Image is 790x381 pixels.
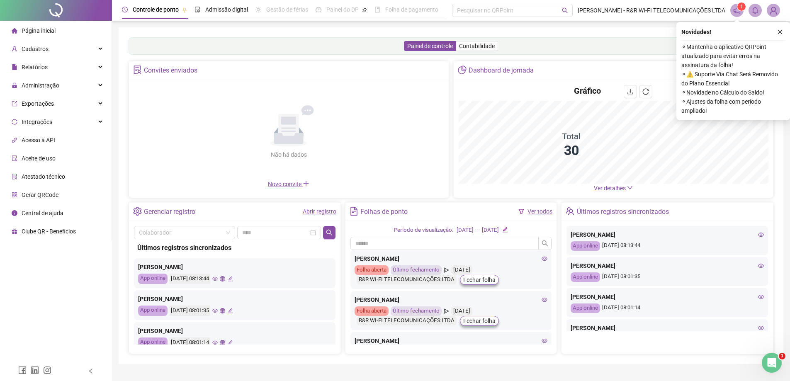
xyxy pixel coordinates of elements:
[12,46,17,52] span: user-add
[138,294,331,303] div: [PERSON_NAME]
[12,83,17,88] span: lock
[594,185,633,192] a: Ver detalhes down
[133,207,142,216] span: setting
[357,316,457,325] div: R&R WI-FI TELECOMUNICAÇÕES LTDA
[779,353,785,359] span: 1
[194,7,200,12] span: file-done
[138,306,168,316] div: App online
[482,226,499,235] div: [DATE]
[18,366,27,374] span: facebook
[767,4,780,17] img: 90504
[758,294,764,300] span: eye
[22,192,58,198] span: Gerar QRCode
[138,274,168,284] div: App online
[451,265,472,275] div: [DATE]
[220,276,225,282] span: global
[571,292,764,301] div: [PERSON_NAME]
[212,276,218,282] span: eye
[22,228,76,235] span: Clube QR - Beneficios
[574,85,601,97] h4: Gráfico
[566,207,574,216] span: team
[144,205,195,219] div: Gerenciar registro
[571,230,764,239] div: [PERSON_NAME]
[350,207,358,216] span: file-text
[212,340,218,345] span: eye
[571,323,764,332] div: [PERSON_NAME]
[12,155,17,161] span: audit
[360,205,408,219] div: Folhas de ponto
[542,256,547,262] span: eye
[627,185,633,191] span: down
[12,174,17,180] span: solution
[571,303,600,313] div: App online
[463,275,496,284] span: Fechar folha
[355,306,389,316] div: Folha aberta
[740,4,743,10] span: 1
[137,243,332,253] div: Últimos registros sincronizados
[220,340,225,345] span: global
[22,119,52,125] span: Integrações
[463,316,496,325] span: Fechar folha
[762,353,782,373] iframe: Intercom live chat
[407,43,453,49] span: Painel de controle
[144,63,197,78] div: Convites enviados
[12,101,17,107] span: export
[594,185,626,192] span: Ver detalhes
[571,272,764,282] div: [DATE] 08:01:35
[444,306,449,316] span: send
[391,306,442,316] div: Último fechamento
[228,276,233,282] span: edit
[627,88,634,95] span: download
[578,6,725,15] span: [PERSON_NAME] - R&R WI-FI TELECOMUNICAÇÕES LTDA
[758,325,764,331] span: eye
[681,42,785,70] span: ⚬ Mantenha o aplicativo QRPoint atualizado para evitar erros na assinatura da folha!
[477,226,479,235] div: -
[681,97,785,115] span: ⚬ Ajustes da folha com período ampliado!
[751,7,759,14] span: bell
[355,265,389,275] div: Folha aberta
[12,119,17,125] span: sync
[266,6,308,13] span: Gestão de férias
[518,209,524,214] span: filter
[642,88,649,95] span: reload
[228,340,233,345] span: edit
[12,64,17,70] span: file
[122,7,128,12] span: clock-circle
[22,82,59,89] span: Administração
[571,241,600,251] div: App online
[737,2,746,11] sup: 1
[170,306,210,316] div: [DATE] 08:01:35
[355,336,548,345] div: [PERSON_NAME]
[571,303,764,313] div: [DATE] 08:01:14
[444,265,449,275] span: send
[22,155,56,162] span: Aceite de uso
[255,7,261,12] span: sun
[12,228,17,234] span: gift
[268,181,309,187] span: Novo convite
[777,29,783,35] span: close
[22,210,63,216] span: Central de ajuda
[451,306,472,316] div: [DATE]
[733,7,741,14] span: notification
[12,192,17,198] span: qrcode
[571,241,764,251] div: [DATE] 08:13:44
[212,308,218,313] span: eye
[577,205,669,219] div: Últimos registros sincronizados
[22,137,55,143] span: Acesso à API
[459,43,495,49] span: Contabilidade
[758,263,764,269] span: eye
[391,265,442,275] div: Último fechamento
[527,208,552,215] a: Ver todos
[303,208,336,215] a: Abrir registro
[12,28,17,34] span: home
[681,27,711,36] span: Novidades !
[22,173,65,180] span: Atestado técnico
[469,63,534,78] div: Dashboard de jornada
[303,180,309,187] span: plus
[562,7,568,14] span: search
[681,70,785,88] span: ⚬ ⚠️ Suporte Via Chat Será Removido do Plano Essencial
[571,272,600,282] div: App online
[12,210,17,216] span: info-circle
[758,232,764,238] span: eye
[31,366,39,374] span: linkedin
